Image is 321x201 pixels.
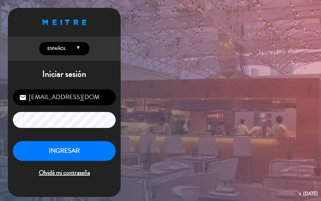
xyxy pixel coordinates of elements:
[13,168,116,178] span: Olvidé mi contraseña
[46,45,66,52] span: Español
[19,116,27,124] i: lock
[13,89,116,105] input: Correo Electrónico
[299,189,318,198] div: v. [DATE]
[19,94,27,101] i: email
[8,69,121,80] h1: Iniciar sesión
[13,141,116,161] button: INGRESAR
[43,20,86,25] img: MEITRE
